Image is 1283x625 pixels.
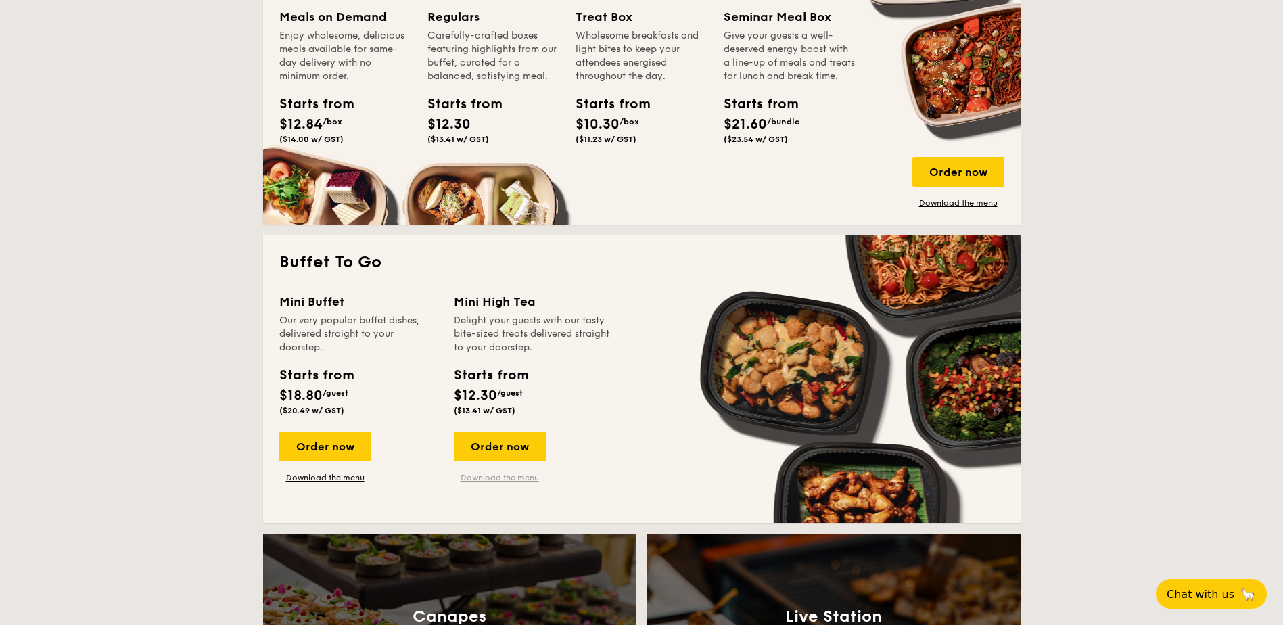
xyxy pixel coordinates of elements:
div: Starts from [724,94,785,114]
span: ($14.00 w/ GST) [279,135,344,144]
a: Download the menu [912,198,1004,208]
span: ($20.49 w/ GST) [279,406,344,415]
span: /box [620,117,639,126]
div: Enjoy wholesome, delicious meals available for same-day delivery with no minimum order. [279,29,411,83]
span: ($13.41 w/ GST) [454,406,515,415]
div: Treat Box [576,7,707,26]
span: $10.30 [576,116,620,133]
a: Download the menu [454,472,546,483]
div: Starts from [576,94,636,114]
div: Order now [279,432,371,461]
span: /bundle [767,117,799,126]
div: Starts from [279,94,340,114]
div: Mini High Tea [454,292,612,311]
span: $21.60 [724,116,767,133]
div: Mini Buffet [279,292,438,311]
span: Chat with us [1167,588,1234,601]
div: Our very popular buffet dishes, delivered straight to your doorstep. [279,314,438,354]
div: Order now [454,432,546,461]
div: Carefully-crafted boxes featuring highlights from our buffet, curated for a balanced, satisfying ... [427,29,559,83]
div: Delight your guests with our tasty bite-sized treats delivered straight to your doorstep. [454,314,612,354]
span: 🦙 [1240,586,1256,602]
span: /guest [497,388,523,398]
span: ($23.54 w/ GST) [724,135,788,144]
div: Starts from [427,94,488,114]
span: $12.30 [427,116,471,133]
div: Meals on Demand [279,7,411,26]
div: Wholesome breakfasts and light bites to keep your attendees energised throughout the day. [576,29,707,83]
span: $18.80 [279,388,323,404]
div: Starts from [454,365,528,386]
span: $12.84 [279,116,323,133]
a: Download the menu [279,472,371,483]
span: /box [323,117,342,126]
span: $12.30 [454,388,497,404]
span: ($13.41 w/ GST) [427,135,489,144]
h2: Buffet To Go [279,252,1004,273]
div: Seminar Meal Box [724,7,856,26]
div: Starts from [279,365,353,386]
div: Regulars [427,7,559,26]
span: /guest [323,388,348,398]
div: Order now [912,157,1004,187]
span: ($11.23 w/ GST) [576,135,636,144]
button: Chat with us🦙 [1156,579,1267,609]
div: Give your guests a well-deserved energy boost with a line-up of meals and treats for lunch and br... [724,29,856,83]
